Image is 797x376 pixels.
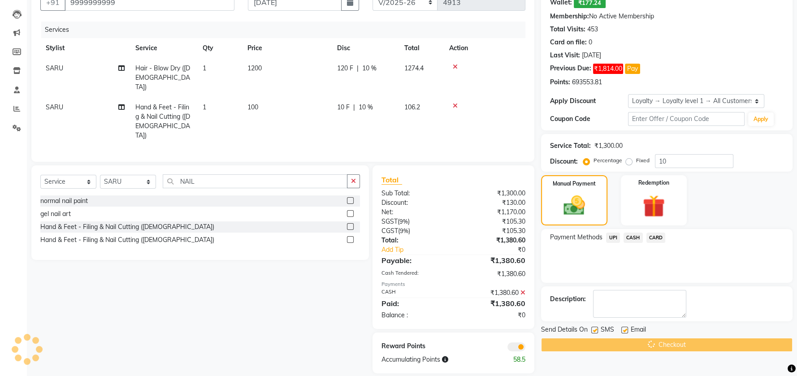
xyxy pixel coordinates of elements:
[375,269,454,279] div: Cash Tendered:
[247,103,258,111] span: 100
[40,222,214,232] div: Hand & Feet - Filing & Nail Cutting ([DEMOGRAPHIC_DATA])
[453,311,532,320] div: ₹0
[550,51,580,60] div: Last Visit:
[375,207,454,217] div: Net:
[135,103,190,139] span: Hand & Feet - Filing & Nail Cutting ([DEMOGRAPHIC_DATA])
[444,38,525,58] th: Action
[453,255,532,266] div: ₹1,380.60
[572,78,602,87] div: 693553.81
[453,298,532,309] div: ₹1,380.60
[453,288,532,298] div: ₹1,380.60
[550,96,628,106] div: Apply Discount
[375,288,454,298] div: CASH
[594,141,623,151] div: ₹1,300.00
[46,64,63,72] span: SARU
[550,294,586,304] div: Description:
[550,38,587,47] div: Card on file:
[203,64,206,72] span: 1
[453,207,532,217] div: ₹1,170.00
[467,245,532,255] div: ₹0
[624,233,643,243] span: CASH
[375,255,454,266] div: Payable:
[381,217,398,225] span: SGST
[453,226,532,236] div: ₹105.30
[587,25,598,34] div: 453
[550,12,784,21] div: No Active Membership
[362,64,377,73] span: 10 %
[550,141,591,151] div: Service Total:
[636,192,672,220] img: _gift.svg
[453,269,532,279] div: ₹1,380.60
[332,38,399,58] th: Disc
[337,103,350,112] span: 10 F
[130,38,197,58] th: Service
[247,64,262,72] span: 1200
[550,12,589,21] div: Membership:
[636,156,650,164] label: Fixed
[606,233,620,243] span: UPI
[550,157,578,166] div: Discount:
[404,64,424,72] span: 1274.4
[601,325,614,336] span: SMS
[375,236,454,245] div: Total:
[550,25,585,34] div: Total Visits:
[493,355,532,364] div: 58.5
[399,38,444,58] th: Total
[550,233,602,242] span: Payment Methods
[638,179,669,187] label: Redemption
[593,64,623,74] span: ₹1,814.00
[375,245,467,255] a: Add Tip
[631,325,646,336] span: Email
[242,38,332,58] th: Price
[381,175,402,185] span: Total
[550,114,628,124] div: Coupon Code
[375,298,454,309] div: Paid:
[375,355,493,364] div: Accumulating Points
[163,174,347,188] input: Search or Scan
[353,103,355,112] span: |
[400,227,408,234] span: 9%
[628,112,745,126] input: Enter Offer / Coupon Code
[381,281,525,288] div: Payments
[337,64,353,73] span: 120 F
[359,103,373,112] span: 10 %
[399,218,408,225] span: 9%
[375,311,454,320] div: Balance :
[46,103,63,111] span: SARU
[748,112,774,126] button: Apply
[203,103,206,111] span: 1
[375,217,454,226] div: ( )
[357,64,359,73] span: |
[550,64,591,74] div: Previous Due:
[453,236,532,245] div: ₹1,380.60
[582,51,601,60] div: [DATE]
[375,198,454,207] div: Discount:
[593,156,622,164] label: Percentage
[197,38,242,58] th: Qty
[553,180,596,188] label: Manual Payment
[589,38,592,47] div: 0
[40,235,214,245] div: Hand & Feet - Filing & Nail Cutting ([DEMOGRAPHIC_DATA])
[40,38,130,58] th: Stylist
[41,22,532,38] div: Services
[40,196,88,206] div: normal nail paint
[375,189,454,198] div: Sub Total:
[625,64,640,74] button: Pay
[381,227,398,235] span: CGST
[404,103,420,111] span: 106.2
[40,209,71,219] div: gel nail art
[453,189,532,198] div: ₹1,300.00
[375,226,454,236] div: ( )
[375,341,454,351] div: Reward Points
[557,193,592,218] img: _cash.svg
[550,78,570,87] div: Points:
[453,198,532,207] div: ₹130.00
[453,217,532,226] div: ₹105.30
[541,325,588,336] span: Send Details On
[135,64,190,91] span: Hair - Blow Dry ([DEMOGRAPHIC_DATA])
[646,233,666,243] span: CARD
